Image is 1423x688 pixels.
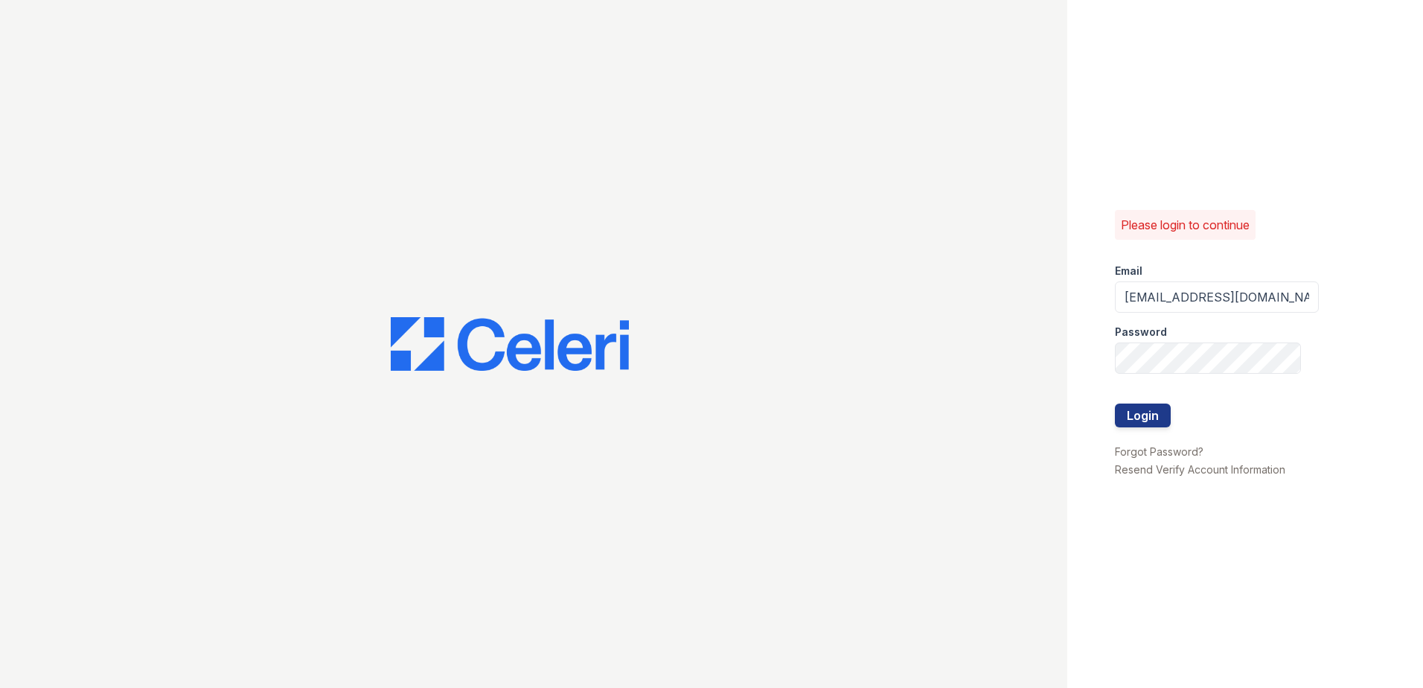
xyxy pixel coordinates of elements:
img: CE_Logo_Blue-a8612792a0a2168367f1c8372b55b34899dd931a85d93a1a3d3e32e68fde9ad4.png [391,317,629,371]
p: Please login to continue [1121,216,1250,234]
label: Password [1115,325,1167,340]
a: Resend Verify Account Information [1115,463,1285,476]
button: Login [1115,404,1171,427]
label: Email [1115,264,1142,278]
a: Forgot Password? [1115,445,1203,458]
